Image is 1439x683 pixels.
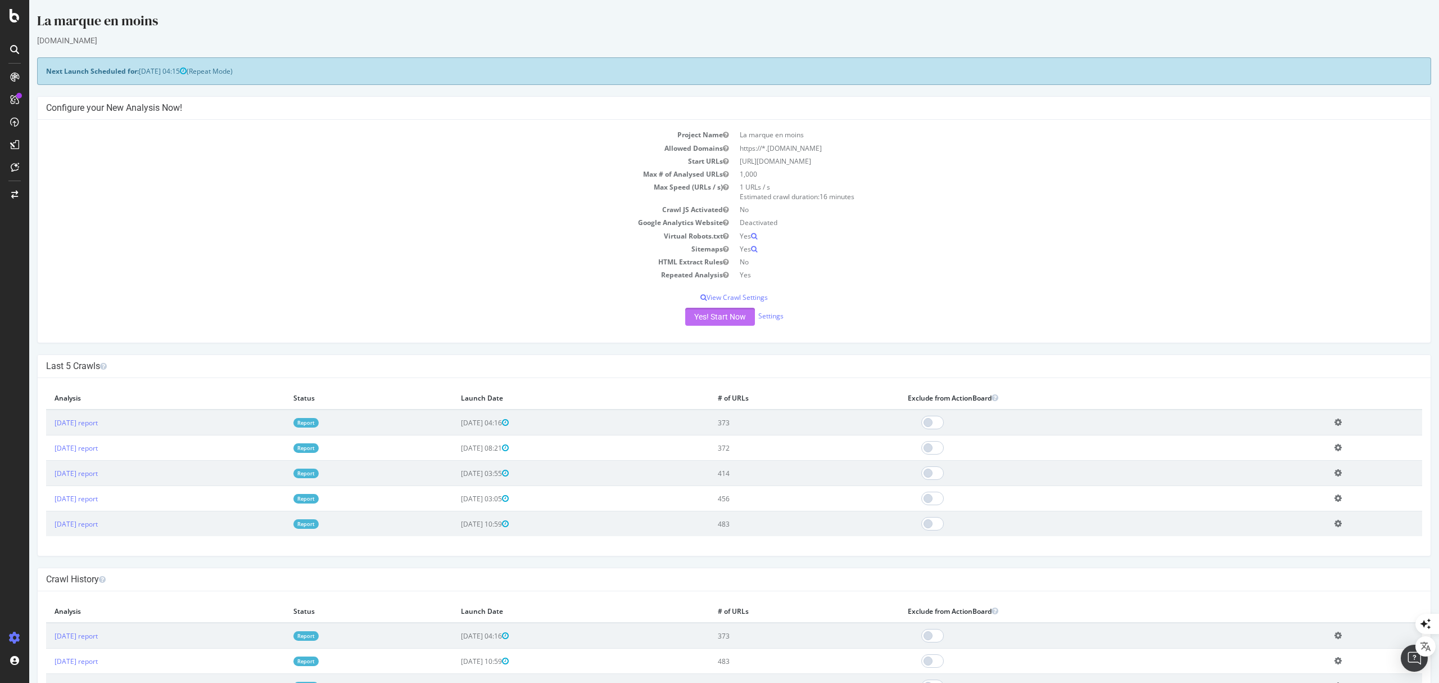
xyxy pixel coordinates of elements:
[17,293,1393,302] p: View Crawl Settings
[25,494,69,504] a: [DATE] report
[423,387,680,410] th: Launch Date
[17,574,1393,585] h4: Crawl History
[705,255,1393,268] td: No
[870,387,1297,410] th: Exclude from ActionBoard
[432,418,479,428] span: [DATE] 04:16
[680,623,870,649] td: 373
[264,657,289,666] a: Report
[17,66,110,76] strong: Next Launch Scheduled for:
[264,494,289,504] a: Report
[17,168,705,181] td: Max # of Analysed URLs
[25,519,69,529] a: [DATE] report
[870,600,1297,623] th: Exclude from ActionBoard
[17,216,705,229] td: Google Analytics Website
[432,657,479,666] span: [DATE] 10:59
[17,181,705,203] td: Max Speed (URLs / s)
[17,142,705,155] td: Allowed Domains
[729,311,754,321] a: Settings
[705,216,1393,229] td: Deactivated
[680,649,870,674] td: 483
[264,519,289,529] a: Report
[17,155,705,168] td: Start URLs
[17,242,705,255] td: Sitemaps
[110,66,157,76] span: [DATE] 04:15
[680,435,870,461] td: 372
[17,203,705,216] td: Crawl JS Activated
[8,35,1402,46] div: [DOMAIN_NAME]
[705,230,1393,242] td: Yes
[25,469,69,478] a: [DATE] report
[17,102,1393,114] h4: Configure your New Analysis Now!
[705,242,1393,255] td: Yes
[680,387,870,410] th: # of URLs
[680,511,870,537] td: 483
[17,387,256,410] th: Analysis
[8,11,1402,35] div: La marque en moins
[256,387,423,410] th: Status
[705,203,1393,216] td: No
[656,308,726,326] button: Yes! Start Now
[17,268,705,281] td: Repeated Analysis
[680,600,870,623] th: # of URLs
[705,128,1393,141] td: La marque en moins
[8,57,1402,85] div: (Repeat Mode)
[432,443,479,453] span: [DATE] 08:21
[432,519,479,529] span: [DATE] 10:59
[705,181,1393,203] td: 1 URLs / s Estimated crawl duration:
[17,600,256,623] th: Analysis
[256,600,423,623] th: Status
[264,418,289,428] a: Report
[680,461,870,486] td: 414
[432,469,479,478] span: [DATE] 03:55
[705,168,1393,181] td: 1,000
[432,494,479,504] span: [DATE] 03:05
[17,255,705,268] td: HTML Extract Rules
[790,192,825,201] span: 16 minutes
[705,142,1393,155] td: https://*.[DOMAIN_NAME]
[25,443,69,453] a: [DATE] report
[264,469,289,478] a: Report
[17,361,1393,372] h4: Last 5 Crawls
[1401,645,1428,672] div: Open Intercom Messenger
[680,486,870,511] td: 456
[264,631,289,641] a: Report
[17,128,705,141] td: Project Name
[432,631,479,641] span: [DATE] 04:16
[25,418,69,428] a: [DATE] report
[423,600,680,623] th: Launch Date
[705,155,1393,168] td: [URL][DOMAIN_NAME]
[25,657,69,666] a: [DATE] report
[264,443,289,453] a: Report
[680,410,870,435] td: 373
[705,268,1393,281] td: Yes
[25,631,69,641] a: [DATE] report
[17,230,705,242] td: Virtual Robots.txt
